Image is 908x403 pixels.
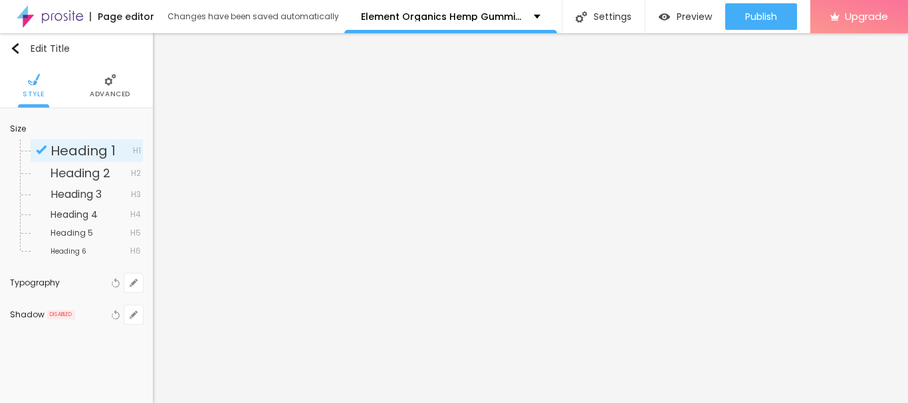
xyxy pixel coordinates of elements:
[47,310,75,319] span: DISABLED
[130,210,141,218] span: H4
[133,147,141,155] span: H1
[745,11,777,22] span: Publish
[51,227,93,238] span: Heading 5
[130,247,141,255] span: H6
[23,91,45,98] span: Style
[659,11,670,23] img: view-1.svg
[10,43,70,54] div: Edit Title
[51,141,116,160] span: Heading 1
[104,74,116,86] img: Icone
[645,3,725,30] button: Preview
[131,169,141,177] span: H2
[845,11,888,22] span: Upgrade
[130,229,141,237] span: H5
[10,279,108,287] div: Typography
[10,125,143,133] div: Size
[51,246,86,256] span: Heading 6
[576,11,587,23] img: Icone
[131,191,141,199] span: H3
[677,11,712,22] span: Preview
[168,13,339,21] div: Changes have been saved automatically
[725,3,797,30] button: Publish
[153,33,908,403] iframe: Editor
[90,91,130,98] span: Advanced
[10,43,21,54] img: Icone
[361,12,524,21] p: Element Organics Hemp Gummies [GEOGRAPHIC_DATA]
[51,165,110,181] span: Heading 2
[28,74,40,86] img: Icone
[51,187,102,202] span: Heading 3
[90,12,154,21] div: Page editor
[51,208,98,221] span: Heading 4
[10,311,45,319] div: Shadow
[36,144,47,155] img: Icone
